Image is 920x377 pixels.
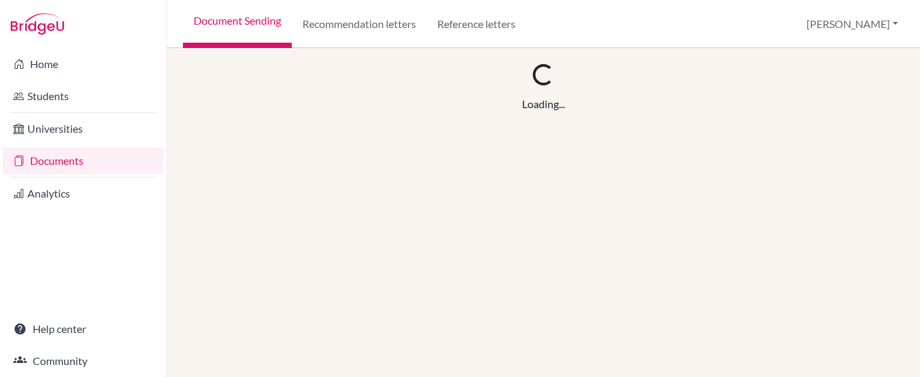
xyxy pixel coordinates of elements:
button: [PERSON_NAME] [800,11,904,37]
a: Universities [3,115,164,142]
a: Documents [3,147,164,174]
a: Analytics [3,180,164,207]
a: Help center [3,316,164,342]
a: Home [3,51,164,77]
img: Bridge-U [11,13,64,35]
div: Loading... [522,96,565,112]
a: Community [3,348,164,374]
a: Students [3,83,164,109]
